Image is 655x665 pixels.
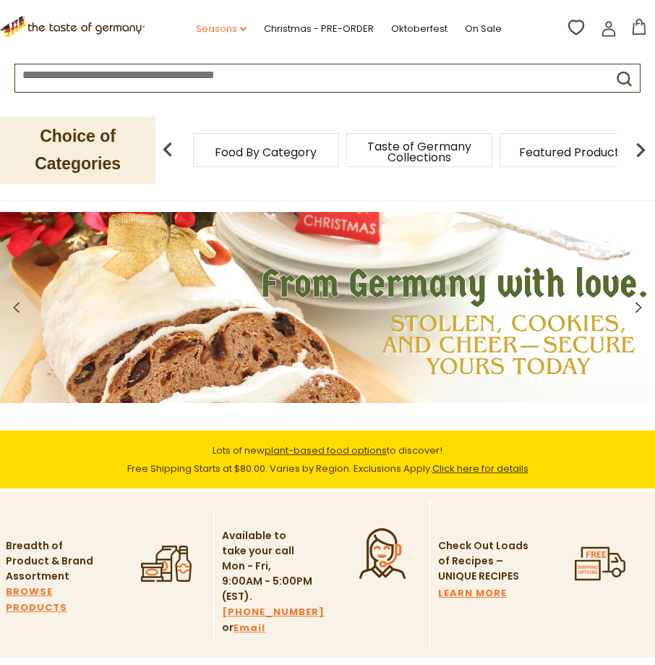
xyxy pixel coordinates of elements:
[153,135,182,164] img: previous arrow
[127,444,528,475] span: Lots of new to discover! Free Shipping Starts at $80.00. Varies by Region. Exclusions Apply.
[234,620,265,636] a: Email
[215,147,317,158] a: Food By Category
[264,21,374,37] a: Christmas - PRE-ORDER
[6,538,96,584] p: Breadth of Product & Brand Assortment
[465,21,502,37] a: On Sale
[196,21,247,37] a: Seasons
[222,528,312,636] p: Available to take your call Mon - Fri, 9:00AM - 5:00PM (EST). or
[626,135,655,164] img: next arrow
[265,444,387,457] a: plant-based food options
[391,21,448,37] a: Oktoberfest
[432,462,528,475] a: Click here for details
[222,604,325,620] a: [PHONE_NUMBER]
[438,538,528,584] p: Check Out Loads of Recipes – UNIQUE RECIPES
[519,147,625,158] a: Featured Products
[6,584,96,616] a: BROWSE PRODUCTS
[361,141,477,163] a: Taste of Germany Collections
[438,585,507,601] a: LEARN MORE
